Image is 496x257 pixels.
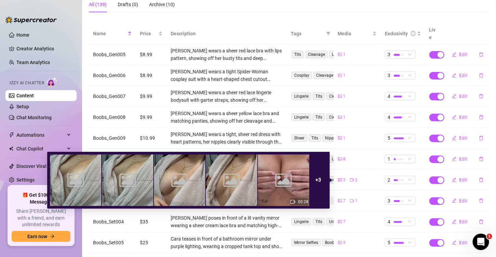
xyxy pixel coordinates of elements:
button: Edit [446,112,473,123]
button: delete [473,91,489,102]
span: edit [452,219,457,224]
span: 1 [355,198,358,204]
span: 1 [343,72,346,79]
span: Lingerie [291,218,311,225]
span: picture [338,94,342,98]
td: Boobs_Set005 [89,232,136,253]
span: Topless [310,197,329,205]
span: delete [479,178,484,182]
span: edit [452,178,457,182]
span: Tits [308,176,321,184]
td: Boobs_Set004 [89,211,136,232]
span: Edit [459,198,468,204]
span: 1 [343,51,346,58]
img: AI Chatter [47,77,57,87]
td: $39.99 [136,191,167,211]
div: [PERSON_NAME] wears a sheer yellow lace bra and matching panties, showing off her cleavage and to... [171,110,283,125]
td: $35 [136,211,167,232]
span: Share [PERSON_NAME] with a friend, and earn unlimited rewards [12,208,70,228]
span: Edit [459,114,468,120]
span: delete [479,115,484,120]
td: $9.99 [136,86,167,107]
span: 5 [388,239,390,246]
span: 3 [388,51,390,58]
div: [PERSON_NAME] wears a sheer red lace bra with lips pattern, showing off her busty tits and deep c... [171,47,283,62]
span: edit [452,136,457,140]
span: video-camera [350,199,354,203]
span: picture [338,241,342,245]
button: delete [473,112,489,123]
span: 1 [487,234,492,239]
span: edit [452,115,457,120]
span: Cleavage [305,155,328,163]
button: delete [473,195,489,206]
span: Bikini [291,176,307,184]
span: 4 [388,93,390,100]
span: picture [338,52,342,57]
span: Cleavage [305,51,328,58]
td: $8.99 [136,65,167,86]
button: delete [473,70,489,81]
span: Tits [313,113,325,121]
span: 5 [343,240,346,246]
td: $8.99 [136,44,167,65]
span: Edit [459,94,468,99]
span: Edit [459,73,468,78]
span: Boobs [291,197,309,205]
img: logo-BBDzfeDw.svg [5,16,57,23]
div: Exclusivity [385,30,408,37]
span: picture [338,157,342,161]
td: Boobs_Gen008 [89,107,136,128]
span: Cleavage [326,93,349,100]
span: arrow-right [50,234,55,239]
span: Edit [459,156,468,162]
span: Price [140,30,157,37]
th: Price [136,23,167,44]
span: Cleavage [313,72,336,79]
span: picture [338,178,342,182]
span: 3 [388,197,390,205]
td: Boobs_Set003 [89,191,136,211]
span: 2 [355,177,358,183]
button: Edit [446,237,473,248]
span: Edit [459,219,468,224]
span: Lingerie [291,93,311,100]
td: $10.99 [136,128,167,149]
span: Underboob [326,218,352,225]
div: [PERSON_NAME] and another busty babe are in a bathtub wearing tiny bikinis—[PERSON_NAME] in brigh... [171,172,283,187]
button: Edit [446,195,473,206]
div: Cara teases in two outfits — a fluffy white robe pulled open to show her huge cleavage, and a she... [171,151,283,167]
span: Tits [291,51,304,58]
a: Discover Viral Videos [16,163,63,169]
td: Boobs_Set001 [89,149,136,170]
button: delete [473,154,489,164]
span: Tits [313,218,325,225]
img: Chat Copilot [9,146,13,151]
span: delete [479,198,484,203]
button: Edit [446,174,473,185]
span: Edit [459,52,468,57]
span: Sheer [291,134,307,142]
span: 4 [388,113,390,121]
th: Live [425,23,442,44]
a: Team Analytics [16,60,50,65]
span: filter [326,32,330,36]
a: Settings [16,177,35,183]
span: Cleavage [326,113,349,121]
span: picture [338,136,342,140]
td: Boobs_Gen006 [89,65,136,86]
th: Media [334,23,381,44]
button: Edit [446,49,473,60]
div: [PERSON_NAME] wears a tight Spider-Woman cosplay suit with a heart-shaped chest cutout showing ma... [171,68,283,83]
div: Archive (10) [149,1,175,8]
a: Content [16,93,34,98]
div: [PERSON_NAME] poses in front of a lit vanity mirror wearing a sheer cream lace bra and matching h... [171,214,283,229]
span: Tits [291,155,304,163]
span: 5 [343,177,346,183]
span: Cosplay [291,72,312,79]
span: 7 [343,198,346,204]
button: Edit [446,70,473,81]
td: $15.99 [136,149,167,170]
td: $25 [136,232,167,253]
td: $29.99 [136,170,167,191]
